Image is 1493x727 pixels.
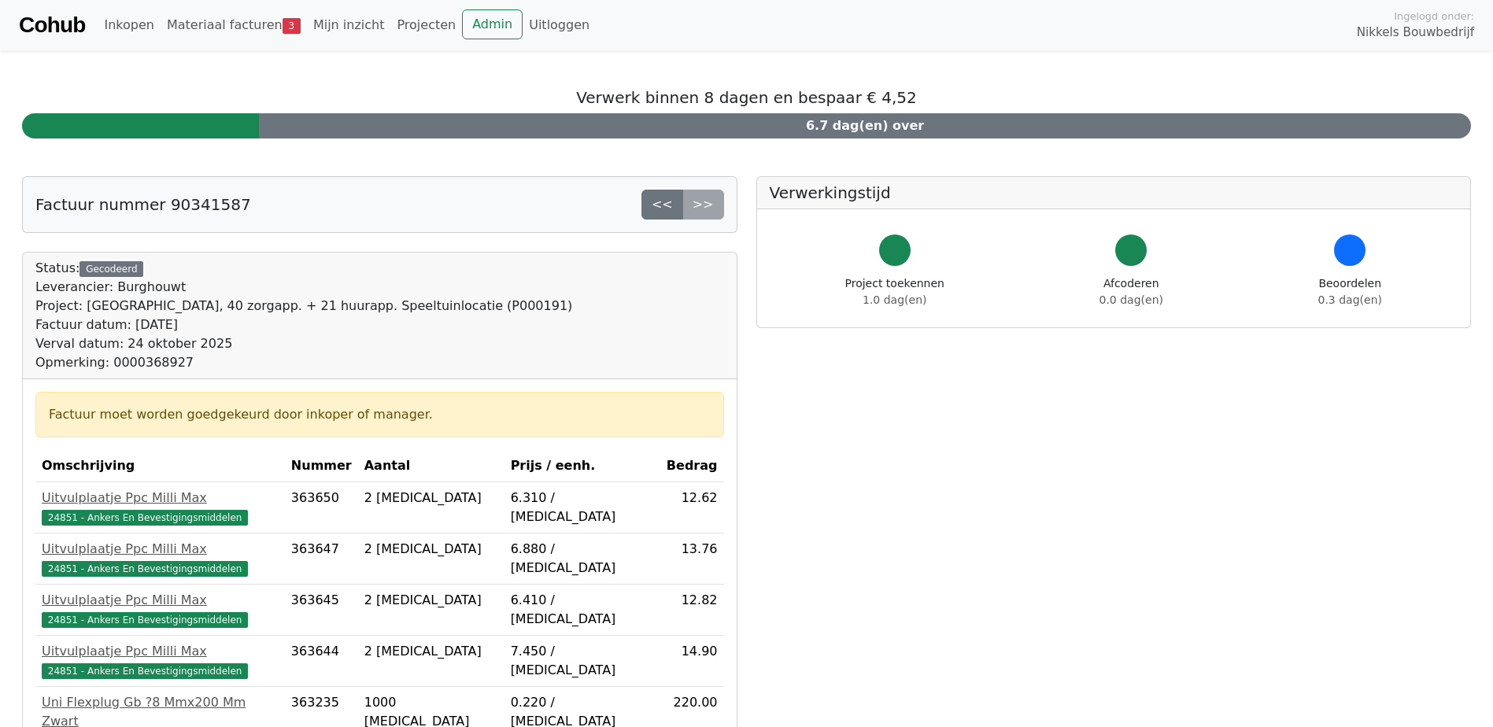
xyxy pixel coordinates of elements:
td: 13.76 [660,533,724,585]
a: Materiaal facturen3 [161,9,307,41]
div: Verval datum: 24 oktober 2025 [35,334,572,353]
td: 12.62 [660,482,724,533]
span: 0.3 dag(en) [1318,293,1382,306]
span: 24851 - Ankers En Bevestigingsmiddelen [42,612,248,628]
div: 2 [MEDICAL_DATA] [364,642,498,661]
div: 6.7 dag(en) over [259,113,1471,138]
div: Uitvulplaatje Ppc Milli Max [42,540,279,559]
div: Gecodeerd [79,261,143,277]
div: 6.880 / [MEDICAL_DATA] [511,540,654,578]
div: Status: [35,259,572,372]
td: 363645 [285,585,358,636]
div: Factuur moet worden goedgekeurd door inkoper of manager. [49,405,711,424]
span: 1.0 dag(en) [863,293,926,306]
div: Project: [GEOGRAPHIC_DATA], 40 zorgapp. + 21 huurapp. Speeltuinlocatie (P000191) [35,297,572,316]
a: Inkopen [98,9,160,41]
a: Admin [462,9,523,39]
div: 2 [MEDICAL_DATA] [364,489,498,507]
div: Uitvulplaatje Ppc Milli Max [42,642,279,661]
th: Omschrijving [35,450,285,482]
span: 24851 - Ankers En Bevestigingsmiddelen [42,561,248,577]
a: Uitvulplaatje Ppc Milli Max24851 - Ankers En Bevestigingsmiddelen [42,642,279,680]
h5: Verwerkingstijd [770,183,1458,202]
a: << [641,190,683,220]
div: 7.450 / [MEDICAL_DATA] [511,642,654,680]
span: 24851 - Ankers En Bevestigingsmiddelen [42,663,248,679]
td: 363647 [285,533,358,585]
a: Uitloggen [523,9,596,41]
span: 24851 - Ankers En Bevestigingsmiddelen [42,510,248,526]
div: 6.310 / [MEDICAL_DATA] [511,489,654,526]
div: Factuur datum: [DATE] [35,316,572,334]
span: 3 [283,18,301,34]
div: Uitvulplaatje Ppc Milli Max [42,489,279,507]
td: 363644 [285,636,358,687]
a: Uitvulplaatje Ppc Milli Max24851 - Ankers En Bevestigingsmiddelen [42,489,279,526]
th: Prijs / eenh. [504,450,660,482]
h5: Factuur nummer 90341587 [35,195,251,214]
a: Uitvulplaatje Ppc Milli Max24851 - Ankers En Bevestigingsmiddelen [42,540,279,578]
div: Beoordelen [1318,275,1382,308]
span: 0.0 dag(en) [1099,293,1163,306]
td: 12.82 [660,585,724,636]
th: Aantal [358,450,504,482]
td: 14.90 [660,636,724,687]
div: 6.410 / [MEDICAL_DATA] [511,591,654,629]
a: Cohub [19,6,85,44]
h5: Verwerk binnen 8 dagen en bespaar € 4,52 [22,88,1471,107]
div: Afcoderen [1099,275,1163,308]
div: 2 [MEDICAL_DATA] [364,540,498,559]
td: 363650 [285,482,358,533]
th: Bedrag [660,450,724,482]
a: Projecten [390,9,462,41]
span: Nikkels Bouwbedrijf [1357,24,1474,42]
div: Uitvulplaatje Ppc Milli Max [42,591,279,610]
span: Ingelogd onder: [1394,9,1474,24]
div: 2 [MEDICAL_DATA] [364,591,498,610]
th: Nummer [285,450,358,482]
div: Project toekennen [845,275,944,308]
a: Mijn inzicht [307,9,391,41]
div: Opmerking: 0000368927 [35,353,572,372]
a: Uitvulplaatje Ppc Milli Max24851 - Ankers En Bevestigingsmiddelen [42,591,279,629]
div: Leverancier: Burghouwt [35,278,572,297]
